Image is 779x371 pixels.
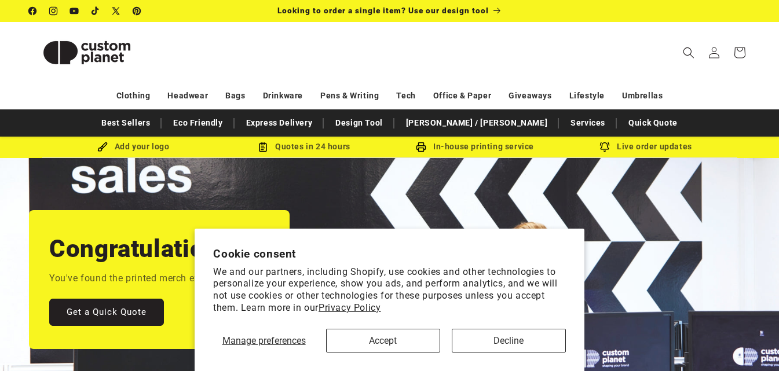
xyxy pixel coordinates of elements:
[330,113,389,133] a: Design Tool
[213,247,566,260] h2: Cookie consent
[96,113,156,133] a: Best Sellers
[396,86,415,106] a: Tech
[599,142,610,152] img: Order updates
[49,299,164,326] a: Get a Quick Quote
[452,329,566,352] button: Decline
[561,139,732,154] div: Live order updates
[213,266,566,314] p: We and our partners, including Shopify, use cookies and other technologies to personalize your ex...
[509,86,551,106] a: Giveaways
[320,86,379,106] a: Pens & Writing
[167,86,208,106] a: Headwear
[167,113,228,133] a: Eco Friendly
[433,86,491,106] a: Office & Paper
[400,113,553,133] a: [PERSON_NAME] / [PERSON_NAME]
[213,329,314,352] button: Manage preferences
[326,329,440,352] button: Accept
[222,335,306,346] span: Manage preferences
[219,139,390,154] div: Quotes in 24 hours
[48,139,219,154] div: Add your logo
[258,142,268,152] img: Order Updates Icon
[569,86,605,106] a: Lifestyle
[225,86,245,106] a: Bags
[97,142,108,152] img: Brush Icon
[49,270,224,287] p: You've found the printed merch experts.
[565,113,611,133] a: Services
[319,302,381,313] a: Privacy Policy
[416,142,426,152] img: In-house printing
[676,40,701,65] summary: Search
[25,22,149,83] a: Custom Planet
[277,6,489,15] span: Looking to order a single item? Use our design tool
[390,139,561,154] div: In-house printing service
[263,86,303,106] a: Drinkware
[29,27,145,79] img: Custom Planet
[623,113,683,133] a: Quick Quote
[240,113,319,133] a: Express Delivery
[116,86,151,106] a: Clothing
[721,315,779,371] iframe: Chat Widget
[622,86,663,106] a: Umbrellas
[49,233,239,265] h2: Congratulations.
